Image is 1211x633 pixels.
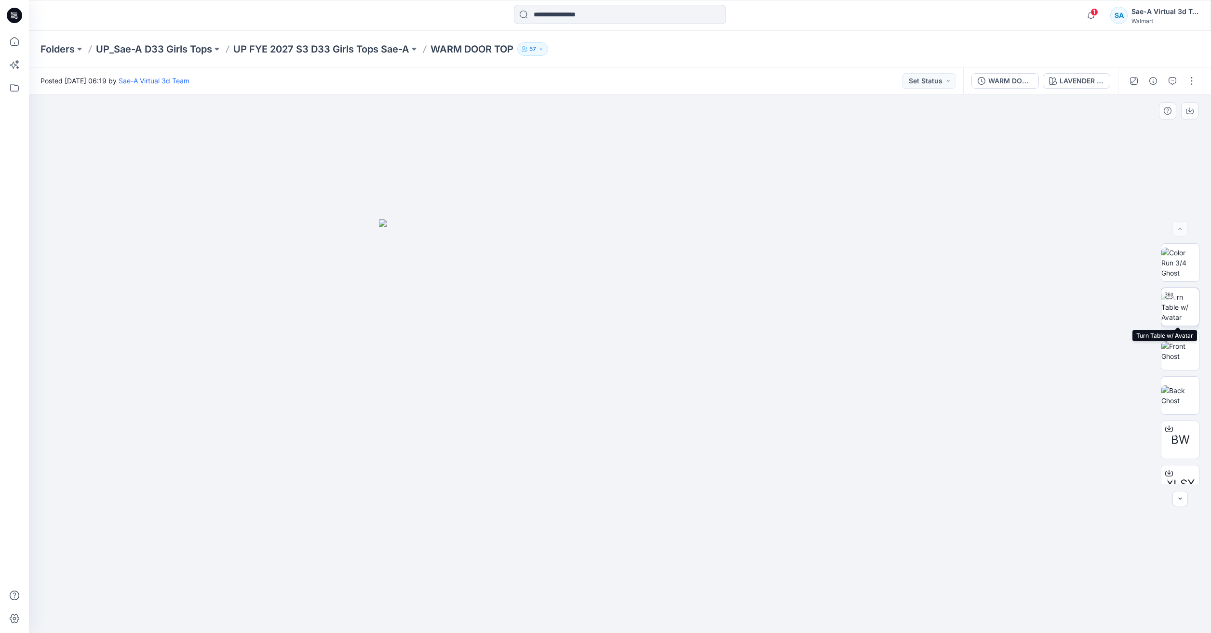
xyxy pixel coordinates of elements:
button: Details [1145,73,1161,89]
div: Sae-A Virtual 3d Team [1131,6,1199,17]
button: WARM DOOR TOP_FULL COLORWAYS [971,73,1039,89]
span: Posted [DATE] 06:19 by [40,76,189,86]
div: LAVENDER HORIZON 2062189PW [1060,76,1104,86]
button: 57 [517,42,548,56]
div: Walmart [1131,17,1199,25]
button: LAVENDER HORIZON 2062189PW [1043,73,1110,89]
a: UP FYE 2027 S3 D33 Girls Tops Sae-A [233,42,409,56]
a: Folders [40,42,75,56]
img: Back Ghost [1161,385,1199,406]
img: eyJhbGciOiJIUzI1NiIsImtpZCI6IjAiLCJzbHQiOiJzZXMiLCJ0eXAiOiJKV1QifQ.eyJkYXRhIjp7InR5cGUiOiJzdG9yYW... [379,219,861,633]
a: Sae-A Virtual 3d Team [119,77,189,85]
div: WARM DOOR TOP_FULL COLORWAYS [988,76,1033,86]
span: 1 [1090,8,1098,16]
span: XLSX [1166,475,1195,493]
a: UP_Sae-A D33 Girls Tops [96,42,212,56]
div: SA [1110,7,1128,24]
img: Front Ghost [1161,341,1199,361]
p: 57 [529,44,536,54]
img: Color Run 3/4 Ghost [1161,248,1199,278]
span: BW [1171,431,1190,448]
img: Turn Table w/ Avatar [1161,292,1199,322]
p: WARM DOOR TOP [431,42,513,56]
